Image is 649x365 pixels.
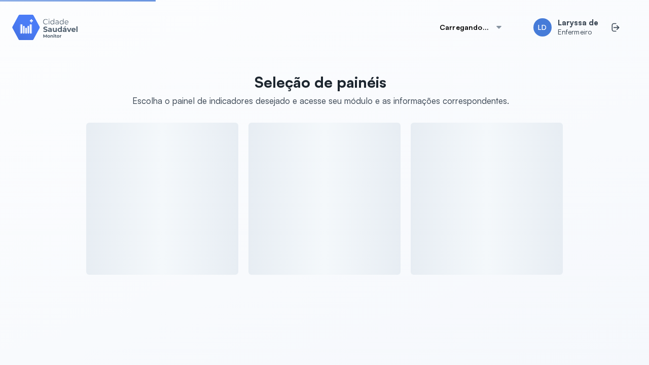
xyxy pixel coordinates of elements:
[427,17,515,38] button: Carregando...
[558,18,598,28] span: Laryssa de
[12,13,78,42] img: Logotipo do produto Monitor
[132,95,509,106] div: Escolha o painel de indicadores desejado e acesse seu módulo e as informações correspondentes.
[132,73,509,91] p: Seleção de painéis
[538,23,547,32] span: LD
[558,28,598,36] span: Enfermeiro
